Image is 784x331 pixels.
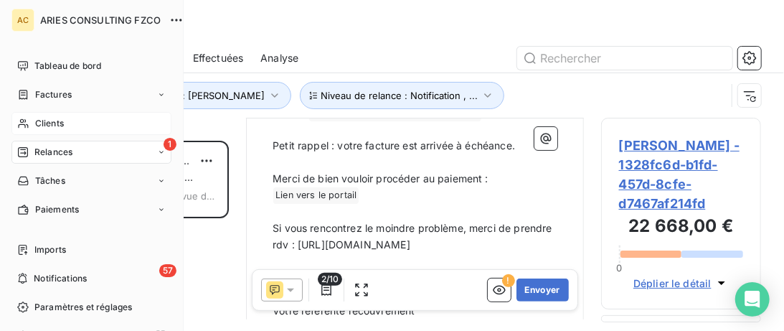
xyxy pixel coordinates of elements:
a: Paiements [11,198,171,221]
span: Gestionnaire : [PERSON_NAME] [123,90,265,101]
span: Relances [34,146,72,159]
span: Tableau de bord [34,60,101,73]
span: Factures [35,88,72,101]
a: 1Relances [11,141,171,164]
span: [PERSON_NAME] - 1328fc6d-b1fd-457d-8cfe-d7467af214fd [619,136,743,213]
button: Déplier le détail [629,275,733,292]
span: Lien vers le portail [273,187,359,204]
button: Niveau de relance : Notification , ... [300,82,504,109]
span: Analyse [260,51,298,65]
input: Rechercher [517,47,732,70]
span: 1 [164,138,176,151]
span: Notifications [34,272,87,285]
span: Déplier le détail [633,276,712,291]
span: Niveau de relance : Notification , ... [321,90,478,101]
button: Gestionnaire : [PERSON_NAME] [102,82,291,109]
a: Imports [11,238,171,261]
span: Effectuées [193,51,244,65]
a: Clients [11,112,171,135]
a: Tableau de bord [11,55,171,78]
a: Paramètres et réglages [11,296,171,319]
span: prévue depuis 5 jours [166,190,215,202]
span: Si vous rencontrez le moindre problème, merci de prendre rdv : [URL][DOMAIN_NAME] [273,222,555,251]
a: Factures [11,83,171,106]
span: 57 [159,264,176,277]
span: Petit rappel : votre facture est arrivée à échéance. [273,139,515,151]
span: 22 668,00 € [159,154,221,167]
span: 2/10 [318,273,343,286]
button: Envoyer [516,279,569,302]
span: Paramètres et réglages [34,301,132,314]
h3: 22 668,00 € [619,213,743,242]
span: ARIES CONSULTING FZCO [40,14,161,26]
span: Tâches [35,174,65,187]
span: Imports [34,243,66,256]
span: Clients [35,117,64,130]
span: Merci de bien vouloir procéder au paiement : [273,172,488,185]
div: Open Intercom Messenger [735,282,770,317]
span: Paiements [35,203,79,216]
a: Tâches [11,169,171,192]
span: 0 [617,262,623,274]
div: AC [11,9,34,32]
span: Votre référente recouvrement [273,304,415,317]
